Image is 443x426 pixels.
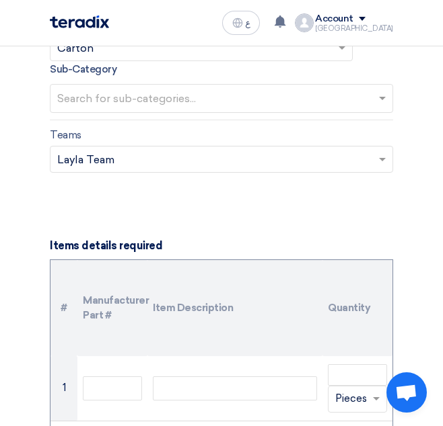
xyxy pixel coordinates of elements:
th: Manufacturer Part # [77,260,147,356]
td: 1 [50,356,77,421]
th: Quantity [322,260,393,356]
div: Account [315,13,353,25]
img: profile_test.png [295,13,314,32]
th: Item Description [147,260,322,356]
label: Teams [50,128,81,143]
th: Serial Number [50,260,77,356]
div: [GEOGRAPHIC_DATA] [315,25,393,32]
img: Teradix logo [50,15,109,28]
span: ع [246,18,250,28]
div: Name [153,376,317,400]
input: Amount [328,364,387,386]
label: Items details required [50,238,162,254]
label: Sub-Category [50,62,116,77]
input: Model Number [83,376,142,400]
div: Open chat [386,372,427,413]
button: ع [222,11,260,35]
